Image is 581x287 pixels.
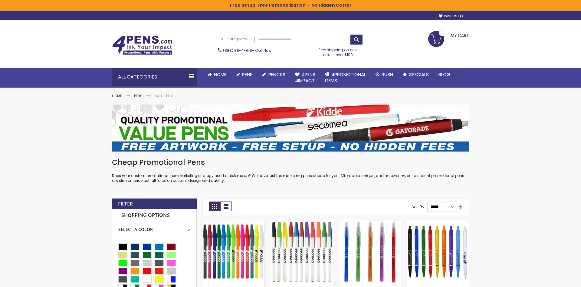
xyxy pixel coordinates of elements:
[155,93,175,98] strong: Value Pens
[112,35,172,55] img: 4Pens Custom Pens and Promotional Products
[118,201,133,207] strong: Filter
[203,68,231,81] a: Home
[531,271,581,287] iframe: Google Customer Reviews
[218,34,254,44] a: All Categories
[118,209,190,222] strong: Shopping Options
[118,222,190,232] div: Select A Color
[320,68,371,88] a: 4PROMOTIONALITEMS
[295,71,315,84] span: 4Pens 4impact
[339,221,401,226] a: Belfast Translucent Value Stick Pen
[112,158,469,183] div: Does your custom promotional pen marketing strategy need a pick me up? We have just the marketing...
[325,71,366,84] span: 4PROMOTIONAL ITEMS
[134,93,143,98] a: Pens
[203,221,264,283] img: Belfast B Value Stick Pen
[271,221,333,226] a: Belfast Value Stick Pen
[258,68,290,81] a: Pencils
[290,68,320,88] a: 4Pens4impact
[434,68,455,81] a: Blog
[112,93,122,98] a: Home
[112,68,197,86] div: All Categories
[407,221,469,226] a: Custom Cambria Plastic Retractable Ballpoint Pen - Monochromatic Body Color
[242,71,253,78] span: Pens
[271,221,333,283] img: Belfast Value Stick Pen
[313,45,363,57] div: Free shipping on pen orders over $199
[112,158,469,167] h1: Cheap Promotional Pens
[339,221,401,283] img: Belfast Translucent Value Stick Pen
[439,14,463,18] a: Wishlist
[438,71,450,78] span: Blog
[371,68,398,81] a: Rush
[398,68,434,81] a: Specials
[382,71,393,78] span: Rush
[221,37,251,42] span: All Categories
[407,221,469,283] img: Custom Cambria Plastic Retractable Ballpoint Pen - Monochromatic Body Color
[112,105,469,152] img: Value Pens
[209,202,220,211] strong: Grid
[412,204,424,209] label: Sort By
[214,71,226,78] span: Home
[223,48,272,53] span: - Call Now!
[203,221,264,226] a: Belfast B Value Stick Pen
[223,48,252,53] a: (888) 88-4PENS
[231,68,258,81] a: Pens
[268,71,285,78] span: Pencils
[409,71,429,78] span: Specials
